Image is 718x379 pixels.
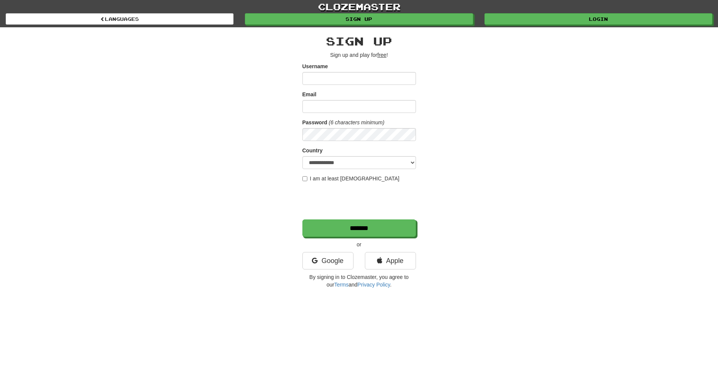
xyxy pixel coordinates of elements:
[302,252,354,269] a: Google
[329,119,385,125] em: (6 characters minimum)
[245,13,473,25] a: Sign up
[302,119,327,126] label: Password
[302,35,416,47] h2: Sign up
[484,13,712,25] a: Login
[302,175,400,182] label: I am at least [DEMOGRAPHIC_DATA]
[334,282,349,288] a: Terms
[6,13,234,25] a: Languages
[302,51,416,59] p: Sign up and play for !
[302,186,417,216] iframe: reCAPTCHA
[302,176,307,181] input: I am at least [DEMOGRAPHIC_DATA]
[302,63,328,70] label: Username
[377,52,386,58] u: free
[302,273,416,288] p: By signing in to Clozemaster, you agree to our and .
[302,91,316,98] label: Email
[302,241,416,248] p: or
[365,252,416,269] a: Apple
[302,147,323,154] label: Country
[357,282,390,288] a: Privacy Policy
